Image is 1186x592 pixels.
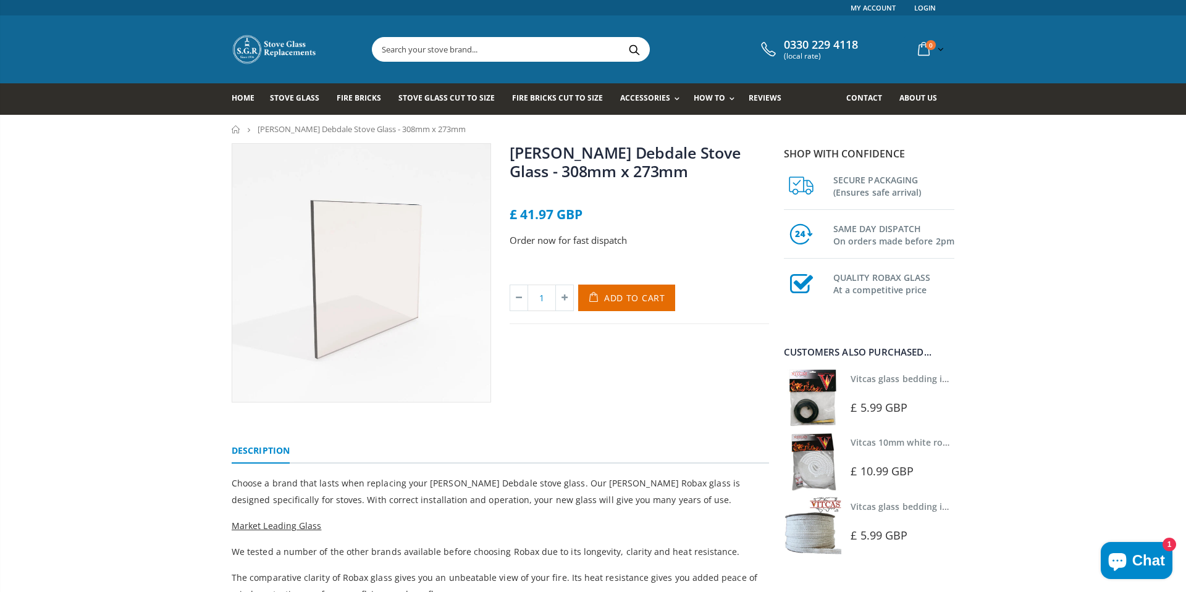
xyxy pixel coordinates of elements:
span: 0330 229 4118 [784,38,858,52]
span: Fire Bricks [337,93,381,103]
span: [PERSON_NAME] Debdale Stove Glass - 308mm x 273mm [258,123,466,135]
span: Stove Glass [270,93,319,103]
span: Home [232,93,254,103]
a: 0 [913,37,946,61]
span: Reviews [749,93,781,103]
span: Accessories [620,93,670,103]
a: Stove Glass [270,83,329,115]
span: £ 5.99 GBP [851,400,907,415]
button: Add to Cart [578,285,675,311]
span: £ 10.99 GBP [851,464,914,478]
a: Reviews [749,83,791,115]
span: We tested a number of the other brands available before choosing Robax due to its longevity, clar... [232,546,739,557]
span: Add to Cart [604,292,665,304]
a: Stove Glass Cut To Size [398,83,503,115]
a: Description [232,439,290,464]
img: Vitcas white rope, glue and gloves kit 10mm [784,433,841,490]
a: Contact [846,83,891,115]
button: Search [620,38,648,61]
a: Home [232,125,241,133]
input: Search your stove brand... [372,38,788,61]
div: Customers also purchased... [784,348,954,357]
span: About us [899,93,937,103]
a: How To [694,83,741,115]
h3: SECURE PACKAGING (Ensures safe arrival) [833,172,954,199]
span: How To [694,93,725,103]
a: Vitcas glass bedding in tape - 2mm x 10mm x 2 meters [851,373,1081,385]
h3: QUALITY ROBAX GLASS At a competitive price [833,269,954,296]
span: £ 41.97 GBP [510,206,582,223]
a: Vitcas glass bedding in tape - 2mm x 15mm x 2 meters (White) [851,501,1113,512]
span: (local rate) [784,52,858,60]
span: £ 5.99 GBP [851,528,907,543]
a: [PERSON_NAME] Debdale Stove Glass - 308mm x 273mm [510,142,740,181]
img: Vitcas stove glass bedding in tape [784,369,841,427]
img: Stove Glass Replacement [232,34,318,65]
h3: SAME DAY DISPATCH On orders made before 2pm [833,220,954,248]
a: Fire Bricks Cut To Size [512,83,612,115]
inbox-online-store-chat: Shopify online store chat [1097,542,1176,582]
img: Burley_Debdale_Stove_Glass_800x_crop_center.webp [232,144,490,402]
a: About us [899,83,946,115]
a: Accessories [620,83,686,115]
a: Fire Bricks [337,83,390,115]
a: Home [232,83,264,115]
span: Stove Glass Cut To Size [398,93,494,103]
a: Vitcas 10mm white rope kit - includes rope seal and glue! [851,436,1093,448]
span: Contact [846,93,882,103]
span: 0 [926,40,936,50]
p: Order now for fast dispatch [510,233,769,248]
a: 0330 229 4118 (local rate) [758,38,858,60]
span: Fire Bricks Cut To Size [512,93,603,103]
span: Choose a brand that lasts when replacing your [PERSON_NAME] Debdale stove glass. Our [PERSON_NAME... [232,477,740,506]
img: Vitcas stove glass bedding in tape [784,497,841,554]
span: Market Leading Glass [232,520,321,532]
p: Shop with confidence [784,146,954,161]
